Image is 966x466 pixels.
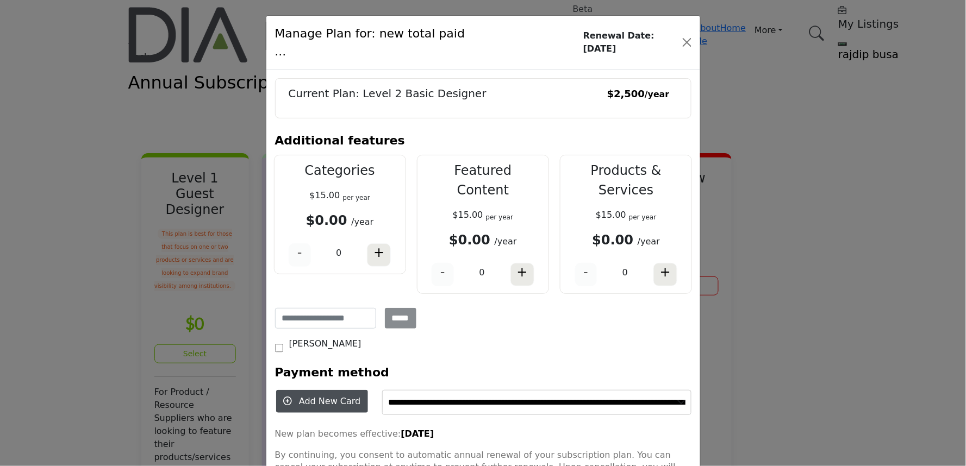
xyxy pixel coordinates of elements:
button: Close [679,34,696,51]
h4: + [373,245,384,261]
span: /year [638,236,660,247]
p: 0 [336,247,341,260]
p: [PERSON_NAME] [289,337,362,350]
p: Featured Content [427,161,539,200]
span: $15.00 [596,210,626,220]
p: Categories [284,161,396,180]
span: $15.00 [453,210,483,220]
h1: Manage Plan for: new total paid ... [275,24,466,60]
sub: per year [342,194,370,201]
button: + [653,263,677,286]
b: $0.00 [592,232,633,248]
span: /year [351,217,373,227]
sub: per year [629,213,657,221]
span: Add New Card [299,396,360,406]
b: $0.00 [449,232,490,248]
span: $15.00 [309,190,340,200]
b: Renewal Date: [DATE] [583,29,683,55]
h5: Current Plan: Level 2 Basic Designer [289,87,487,100]
p: 0 [479,266,485,279]
p: 0 [622,266,628,279]
h4: + [517,265,528,280]
span: /year [495,236,517,247]
sub: per year [486,213,514,221]
button: + [510,263,534,286]
p: Products & Services [570,161,682,200]
strong: [DATE] [401,429,434,439]
p: New plan becomes effective: [275,428,691,440]
p: $2,500 [607,87,670,101]
h4: + [660,265,671,280]
small: /year [645,89,669,99]
button: + [367,243,391,267]
button: Add New Card [276,390,368,413]
h3: Payment method [275,363,390,381]
h3: Additional features [275,131,405,149]
b: $0.00 [306,213,347,228]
